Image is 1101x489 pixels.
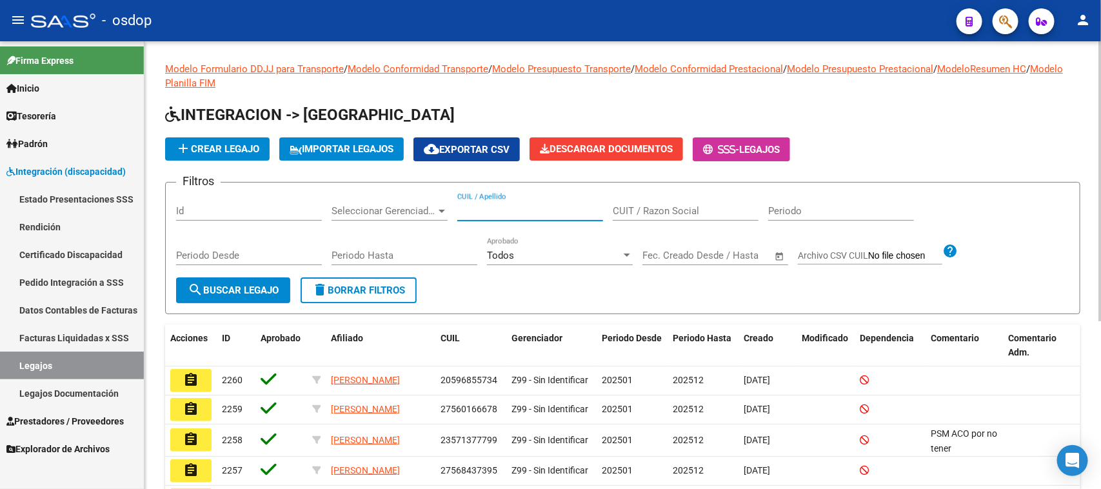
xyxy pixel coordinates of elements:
[183,372,199,388] mat-icon: assignment
[931,428,1018,483] span: PSM ACO por no tener colegiatura en Santa Fé
[668,324,739,367] datatable-header-cell: Periodo Hasta
[331,435,400,445] span: [PERSON_NAME]
[183,401,199,417] mat-icon: assignment
[165,137,270,161] button: Crear Legajo
[744,333,773,343] span: Creado
[511,465,588,475] span: Z99 - Sin Identificar
[673,333,731,343] span: Periodo Hasta
[222,333,230,343] span: ID
[222,465,243,475] span: 2257
[744,435,770,445] span: [DATE]
[744,465,770,475] span: [DATE]
[1003,324,1080,367] datatable-header-cell: Comentario Adm.
[222,404,243,414] span: 2259
[165,324,217,367] datatable-header-cell: Acciones
[926,324,1003,367] datatable-header-cell: Comentario
[597,324,668,367] datatable-header-cell: Periodo Desde
[602,404,633,414] span: 202501
[602,333,662,343] span: Periodo Desde
[183,432,199,447] mat-icon: assignment
[642,250,695,261] input: Fecha inicio
[511,404,588,414] span: Z99 - Sin Identificar
[739,324,797,367] datatable-header-cell: Creado
[441,465,497,475] span: 27568437395
[165,63,344,75] a: Modelo Formulario DDJJ para Transporte
[511,435,588,445] span: Z99 - Sin Identificar
[331,465,400,475] span: [PERSON_NAME]
[744,404,770,414] span: [DATE]
[441,435,497,445] span: 23571377799
[6,414,124,428] span: Prestadores / Proveedores
[183,463,199,478] mat-icon: assignment
[10,12,26,28] mat-icon: menu
[931,333,979,343] span: Comentario
[6,165,126,179] span: Integración (discapacidad)
[797,324,855,367] datatable-header-cell: Modificado
[1008,333,1056,358] span: Comentario Adm.
[673,375,704,385] span: 202512
[540,143,673,155] span: Descargar Documentos
[424,141,439,157] mat-icon: cloud_download
[855,324,926,367] datatable-header-cell: Dependencia
[331,333,363,343] span: Afiliado
[348,63,488,75] a: Modelo Conformidad Transporte
[6,109,56,123] span: Tesorería
[188,282,203,297] mat-icon: search
[511,333,562,343] span: Gerenciador
[492,63,631,75] a: Modelo Presupuesto Transporte
[693,137,790,161] button: -Legajos
[703,144,739,155] span: -
[511,375,588,385] span: Z99 - Sin Identificar
[487,250,514,261] span: Todos
[188,284,279,296] span: Buscar Legajo
[175,141,191,156] mat-icon: add
[176,277,290,303] button: Buscar Legajo
[937,63,1026,75] a: ModeloResumen HC
[744,375,770,385] span: [DATE]
[312,282,328,297] mat-icon: delete
[530,137,683,161] button: Descargar Documentos
[175,143,259,155] span: Crear Legajo
[6,54,74,68] span: Firma Express
[506,324,597,367] datatable-header-cell: Gerenciador
[602,465,633,475] span: 202501
[773,249,788,264] button: Open calendar
[312,284,405,296] span: Borrar Filtros
[6,81,39,95] span: Inicio
[673,404,704,414] span: 202512
[222,375,243,385] span: 2260
[673,435,704,445] span: 202512
[673,465,704,475] span: 202512
[424,144,510,155] span: Exportar CSV
[1075,12,1091,28] mat-icon: person
[1057,445,1088,476] div: Open Intercom Messenger
[441,375,497,385] span: 20596855734
[802,333,848,343] span: Modificado
[739,144,780,155] span: Legajos
[602,375,633,385] span: 202501
[326,324,435,367] datatable-header-cell: Afiliado
[798,250,868,261] span: Archivo CSV CUIL
[217,324,255,367] datatable-header-cell: ID
[706,250,769,261] input: Fecha fin
[6,137,48,151] span: Padrón
[435,324,506,367] datatable-header-cell: CUIL
[635,63,783,75] a: Modelo Conformidad Prestacional
[170,333,208,343] span: Acciones
[787,63,933,75] a: Modelo Presupuesto Prestacional
[441,404,497,414] span: 27560166678
[222,435,243,445] span: 2258
[602,435,633,445] span: 202501
[331,404,400,414] span: [PERSON_NAME]
[102,6,152,35] span: - osdop
[301,277,417,303] button: Borrar Filtros
[176,172,221,190] h3: Filtros
[413,137,520,161] button: Exportar CSV
[441,333,460,343] span: CUIL
[290,143,393,155] span: IMPORTAR LEGAJOS
[332,205,436,217] span: Seleccionar Gerenciador
[261,333,301,343] span: Aprobado
[255,324,307,367] datatable-header-cell: Aprobado
[860,333,914,343] span: Dependencia
[6,442,110,456] span: Explorador de Archivos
